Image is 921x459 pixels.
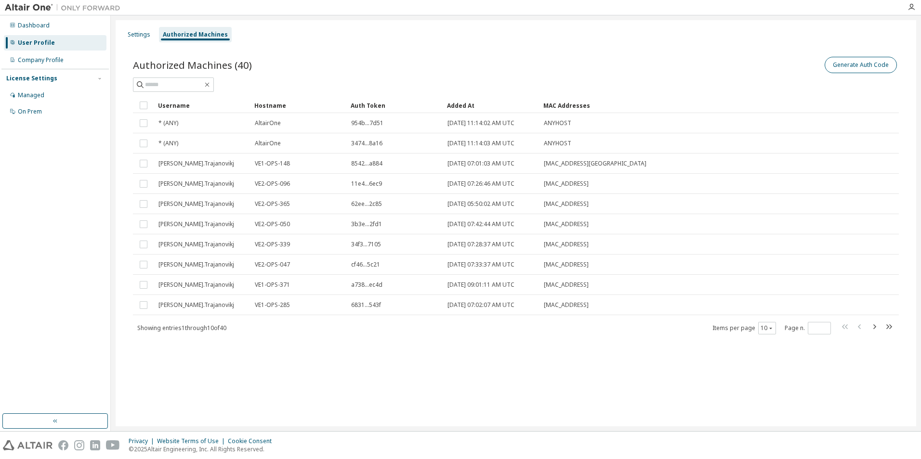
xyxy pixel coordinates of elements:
[163,31,228,38] div: Authorized Machines
[255,180,290,188] span: VE2-OPS-096
[544,140,571,147] span: ANYHOST
[18,91,44,99] div: Managed
[351,119,383,127] span: 954b...7d51
[447,220,514,228] span: [DATE] 07:42:44 AM UTC
[785,322,831,334] span: Page n.
[544,220,589,228] span: [MAC_ADDRESS]
[254,98,343,113] div: Hostname
[351,220,382,228] span: 3b3e...2fd1
[543,98,798,113] div: MAC Addresses
[158,180,234,188] span: [PERSON_NAME].Trajanovikj
[544,160,646,167] span: [MAC_ADDRESS][GEOGRAPHIC_DATA]
[447,160,514,167] span: [DATE] 07:01:03 AM UTC
[351,281,382,289] span: a738...ec4d
[447,180,514,188] span: [DATE] 07:26:46 AM UTC
[255,140,281,147] span: AltairOne
[761,324,774,332] button: 10
[351,200,382,208] span: 62ee...2c85
[58,440,68,450] img: facebook.svg
[6,75,57,82] div: License Settings
[228,437,277,445] div: Cookie Consent
[351,301,381,309] span: 6831...543f
[158,160,234,167] span: [PERSON_NAME].Trajanovikj
[3,440,53,450] img: altair_logo.svg
[351,261,380,268] span: cf46...5c21
[255,160,290,167] span: VE1-OPS-148
[18,108,42,115] div: On Prem
[255,220,290,228] span: VE2-OPS-050
[106,440,120,450] img: youtube.svg
[255,119,281,127] span: AltairOne
[129,437,157,445] div: Privacy
[158,119,178,127] span: * (ANY)
[255,281,290,289] span: VE1-OPS-371
[351,160,382,167] span: 8542...a884
[544,119,571,127] span: ANYHOST
[255,301,290,309] span: VE1-OPS-285
[158,261,234,268] span: [PERSON_NAME].Trajanovikj
[158,98,247,113] div: Username
[825,57,897,73] button: Generate Auth Code
[544,261,589,268] span: [MAC_ADDRESS]
[351,241,381,248] span: 34f3...7105
[544,241,589,248] span: [MAC_ADDRESS]
[544,301,589,309] span: [MAC_ADDRESS]
[128,31,150,38] div: Settings
[351,98,439,113] div: Auth Token
[447,119,514,127] span: [DATE] 11:14:02 AM UTC
[137,324,226,332] span: Showing entries 1 through 10 of 40
[544,200,589,208] span: [MAC_ADDRESS]
[158,200,234,208] span: [PERSON_NAME].Trajanovikj
[158,140,178,147] span: * (ANY)
[351,180,382,188] span: 11e4...6ec9
[544,180,589,188] span: [MAC_ADDRESS]
[447,200,514,208] span: [DATE] 05:50:02 AM UTC
[255,200,290,208] span: VE2-OPS-365
[447,241,514,248] span: [DATE] 07:28:37 AM UTC
[158,220,234,228] span: [PERSON_NAME].Trajanovikj
[158,241,234,248] span: [PERSON_NAME].Trajanovikj
[255,241,290,248] span: VE2-OPS-339
[712,322,776,334] span: Items per page
[447,301,514,309] span: [DATE] 07:02:07 AM UTC
[351,140,382,147] span: 3474...8a16
[18,39,55,47] div: User Profile
[133,58,252,72] span: Authorized Machines (40)
[18,22,50,29] div: Dashboard
[157,437,228,445] div: Website Terms of Use
[5,3,125,13] img: Altair One
[447,261,514,268] span: [DATE] 07:33:37 AM UTC
[18,56,64,64] div: Company Profile
[158,301,234,309] span: [PERSON_NAME].Trajanovikj
[129,445,277,453] p: © 2025 Altair Engineering, Inc. All Rights Reserved.
[74,440,84,450] img: instagram.svg
[447,281,514,289] span: [DATE] 09:01:11 AM UTC
[544,281,589,289] span: [MAC_ADDRESS]
[447,140,514,147] span: [DATE] 11:14:03 AM UTC
[447,98,536,113] div: Added At
[158,281,234,289] span: [PERSON_NAME].Trajanovikj
[255,261,290,268] span: VE2-OPS-047
[90,440,100,450] img: linkedin.svg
